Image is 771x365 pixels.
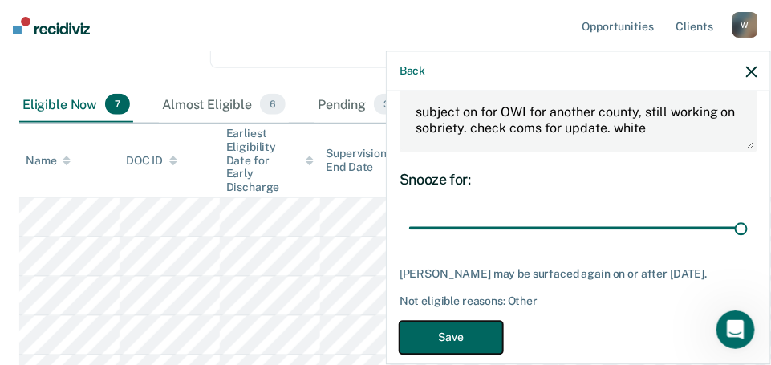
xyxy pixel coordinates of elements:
[401,91,756,150] textarea: subject on for OWI for another county, still working on sobriety. check coms for update. white
[374,94,400,115] span: 3
[400,171,757,189] div: Snooze for:
[19,87,133,123] div: Eligible Now
[105,94,130,115] span: 7
[400,268,757,282] div: [PERSON_NAME] may be surfaced again on or after [DATE].
[716,310,755,349] iframe: Intercom live chat
[126,154,177,168] div: DOC ID
[400,321,503,354] button: Save
[26,154,71,168] div: Name
[327,147,414,174] div: Supervision End Date
[400,294,757,308] div: Not eligible reasons: Other
[400,64,425,78] button: Back
[226,127,314,194] div: Earliest Eligibility Date for Early Discharge
[260,94,286,115] span: 6
[732,12,758,38] div: W
[314,87,403,123] div: Pending
[13,17,90,34] img: Recidiviz
[159,87,289,123] div: Almost Eligible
